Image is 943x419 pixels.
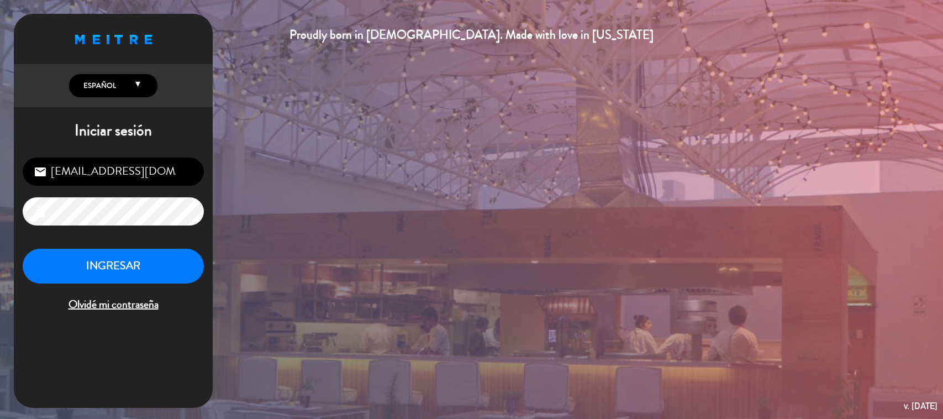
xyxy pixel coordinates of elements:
div: v. [DATE] [904,399,937,413]
input: Correo Electrónico [23,158,204,186]
i: email [34,165,47,179]
span: Olvidé mi contraseña [23,296,204,314]
span: Español [81,80,116,91]
button: INGRESAR [23,249,204,284]
h1: Iniciar sesión [14,122,213,140]
i: lock [34,205,47,218]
